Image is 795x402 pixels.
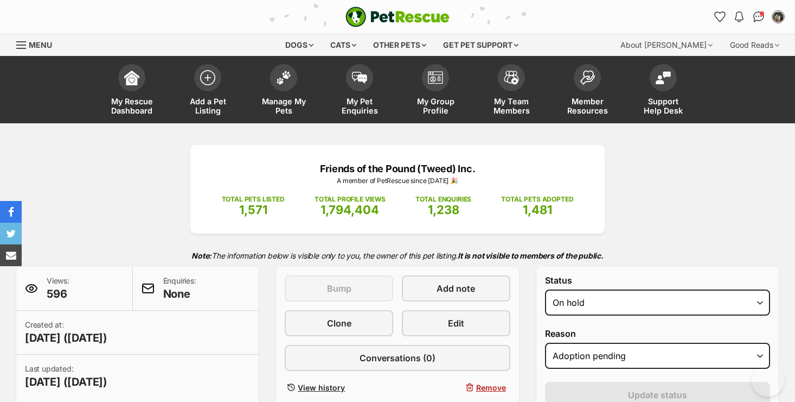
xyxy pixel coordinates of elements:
[711,8,787,26] ul: Account quick links
[183,97,232,115] span: Add a Pet Listing
[29,40,52,49] span: Menu
[124,70,139,85] img: dashboard-icon-eb2f2d2d3e046f16d808141f083e7271f6b2e854fb5c12c21221c1fb7104beca.svg
[428,71,443,84] img: group-profile-icon-3fa3cf56718a62981997c0bc7e787c4b2cf8bcc04b72c1350f741eb67cf2f40e.svg
[545,275,770,285] label: Status
[335,97,384,115] span: My Pet Enquiries
[366,34,434,56] div: Other pets
[770,8,787,26] button: My account
[163,286,196,301] span: None
[315,194,386,204] p: TOTAL PROFILE VIEWS
[580,70,595,85] img: member-resources-icon-8e73f808a243e03378d46382f2149f9095a855e16c252ad45f914b54edf8863c.svg
[47,286,69,301] span: 596
[437,282,475,295] span: Add note
[397,59,473,123] a: My Group Profile
[322,59,397,123] a: My Pet Enquiries
[504,71,519,85] img: team-members-icon-5396bd8760b3fe7c0b43da4ab00e1e3bb1a5d9ba89233759b79545d2d3fc5d0d.svg
[170,59,246,123] a: Add a Pet Listing
[402,380,510,395] button: Remove
[47,275,69,301] p: Views:
[285,345,510,371] a: Conversations (0)
[25,319,107,346] p: Created at:
[323,34,364,56] div: Cats
[327,282,351,295] span: Bump
[656,71,671,84] img: help-desk-icon-fdf02630f3aa405de69fd3d07c3f3aa587a6932b1a1747fa1d2bba05be0121f9.svg
[25,374,107,390] span: [DATE] ([DATE])
[501,194,573,204] p: TOTAL PETS ADOPTED
[750,8,767,26] a: Conversations
[563,97,612,115] span: Member Resources
[360,351,435,365] span: Conversations (0)
[285,380,393,395] a: View history
[411,97,460,115] span: My Group Profile
[752,364,784,397] iframe: Help Scout Beacon - Open
[278,34,321,56] div: Dogs
[730,8,748,26] button: Notifications
[239,203,267,217] span: 1,571
[773,11,784,22] img: Catherine Greenwood profile pic
[200,70,215,85] img: add-pet-listing-icon-0afa8454b4691262ce3f59096e99ab1cd57d4a30225e0717b998d2c9b9846f56.svg
[352,72,367,84] img: pet-enquiries-icon-7e3ad2cf08bfb03b45e93fb7055b45f3efa6380592205ae92323e6603595dc1f.svg
[458,251,604,260] strong: It is not visible to members of the public.
[753,11,765,22] img: chat-41dd97257d64d25036548639549fe6c8038ab92f7586957e7f3b1b290dea8141.svg
[435,34,526,56] div: Get pet support
[345,7,450,27] img: logo-e224e6f780fb5917bec1dbf3a21bbac754714ae5b6737aabdf751b685950b380.svg
[16,34,60,54] a: Menu
[222,194,285,204] p: TOTAL PETS LISTED
[545,329,770,338] label: Reason
[345,7,450,27] a: PetRescue
[523,203,552,217] span: 1,481
[327,317,351,330] span: Clone
[207,161,588,176] p: Friends of the Pound (Tweed) Inc.
[107,97,156,115] span: My Rescue Dashboard
[415,194,471,204] p: TOTAL ENQUIRIES
[711,8,728,26] a: Favourites
[285,310,393,336] a: Clone
[625,59,701,123] a: Support Help Desk
[402,275,510,301] a: Add note
[735,11,743,22] img: notifications-46538b983faf8c2785f20acdc204bb7945ddae34d4c08c2a6579f10ce5e182be.svg
[191,251,211,260] strong: Note:
[613,34,720,56] div: About [PERSON_NAME]
[246,59,322,123] a: Manage My Pets
[476,382,506,393] span: Remove
[448,317,464,330] span: Edit
[163,275,196,301] p: Enquiries:
[94,59,170,123] a: My Rescue Dashboard
[320,203,379,217] span: 1,794,404
[276,71,291,85] img: manage-my-pets-icon-02211641906a0b7f246fdf0571729dbe1e7629f14944591b6c1af311fb30b64b.svg
[628,388,687,401] span: Update status
[285,275,393,301] button: Bump
[722,34,787,56] div: Good Reads
[25,363,107,390] p: Last updated:
[25,330,107,346] span: [DATE] ([DATE])
[259,97,308,115] span: Manage My Pets
[549,59,625,123] a: Member Resources
[473,59,549,123] a: My Team Members
[487,97,536,115] span: My Team Members
[402,310,510,336] a: Edit
[16,244,779,267] p: The information below is visible only to you, the owner of this pet listing.
[298,382,345,393] span: View history
[639,97,688,115] span: Support Help Desk
[428,203,459,217] span: 1,238
[207,176,588,186] p: A member of PetRescue since [DATE] 🎉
